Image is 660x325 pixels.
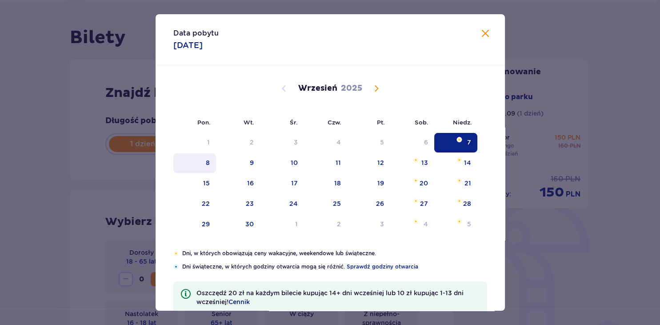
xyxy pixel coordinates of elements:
[260,174,304,193] td: środa, 17 września 2025
[420,179,428,188] div: 20
[260,153,304,173] td: środa, 10 września 2025
[290,119,298,126] small: Śr.
[434,133,477,152] td: Selected. niedziela, 7 września 2025
[216,133,260,152] td: Not available. wtorek, 2 września 2025
[244,119,254,126] small: Wt.
[207,138,210,147] div: 1
[341,83,362,94] p: 2025
[390,153,434,173] td: sobota, 13 września 2025
[173,174,216,193] td: poniedziałek, 15 września 2025
[250,158,254,167] div: 9
[328,119,341,126] small: Czw.
[304,174,347,193] td: czwartek, 18 września 2025
[347,153,390,173] td: piątek, 12 września 2025
[380,138,384,147] div: 5
[434,174,477,193] td: niedziela, 21 września 2025
[173,133,216,152] td: Not available. poniedziałek, 1 września 2025
[434,153,477,173] td: niedziela, 14 września 2025
[216,174,260,193] td: wtorek, 16 września 2025
[206,158,210,167] div: 8
[304,133,347,152] td: Not available. czwartek, 4 września 2025
[453,119,472,126] small: Niedz.
[291,158,298,167] div: 10
[247,179,254,188] div: 16
[260,133,304,152] td: Not available. środa, 3 września 2025
[390,133,434,152] td: Not available. sobota, 6 września 2025
[291,179,298,188] div: 17
[304,153,347,173] td: czwartek, 11 września 2025
[203,179,210,188] div: 15
[156,65,505,249] div: Calendar
[298,83,337,94] p: Wrzesień
[347,174,390,193] td: piątek, 19 września 2025
[294,138,298,147] div: 3
[197,119,211,126] small: Pon.
[390,174,434,193] td: sobota, 20 września 2025
[250,138,254,147] div: 2
[216,153,260,173] td: wtorek, 9 września 2025
[336,158,341,167] div: 11
[173,153,216,173] td: poniedziałek, 8 września 2025
[347,133,390,152] td: Not available. piątek, 5 września 2025
[377,158,384,167] div: 12
[421,158,428,167] div: 13
[424,138,428,147] div: 6
[415,119,428,126] small: Sob.
[377,119,385,126] small: Pt.
[336,138,341,147] div: 4
[377,179,384,188] div: 19
[334,179,341,188] div: 18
